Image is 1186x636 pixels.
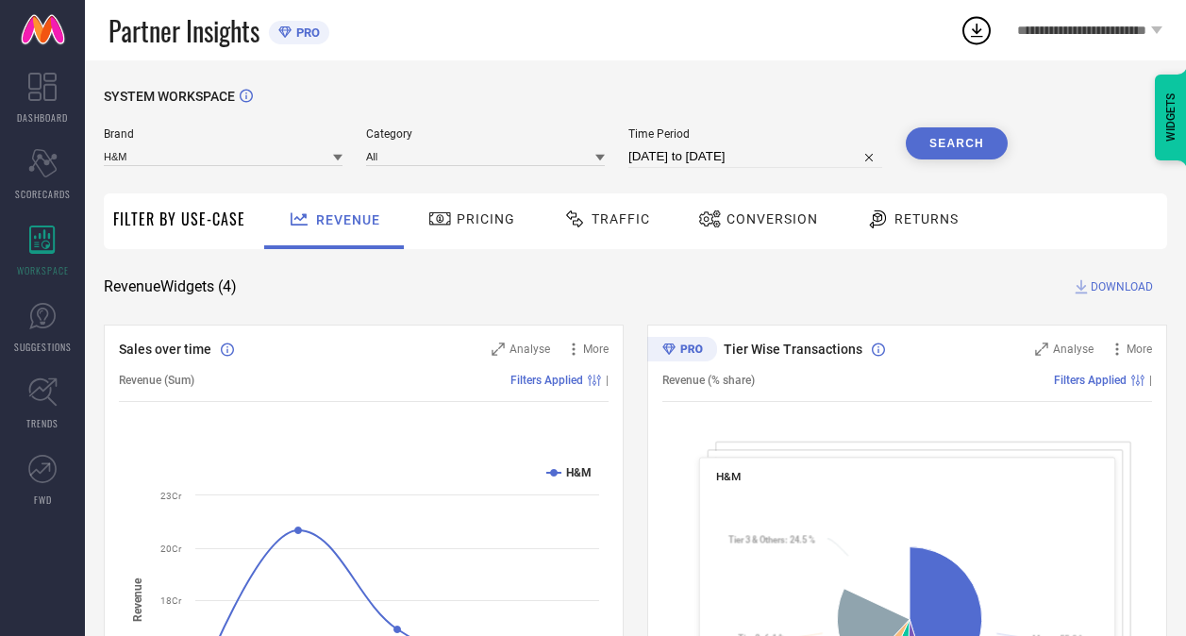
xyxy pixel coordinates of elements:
[14,340,72,354] span: SUGGESTIONS
[131,577,144,622] tspan: Revenue
[592,211,650,226] span: Traffic
[160,544,182,554] text: 20Cr
[628,127,882,141] span: Time Period
[647,337,717,365] div: Premium
[104,277,237,296] span: Revenue Widgets ( 4 )
[894,211,959,226] span: Returns
[1054,374,1127,387] span: Filters Applied
[104,127,342,141] span: Brand
[662,374,755,387] span: Revenue (% share)
[1091,277,1153,296] span: DOWNLOAD
[628,145,882,168] input: Select time period
[727,211,818,226] span: Conversion
[1035,343,1048,356] svg: Zoom
[492,343,505,356] svg: Zoom
[292,25,320,40] span: PRO
[119,374,194,387] span: Revenue (Sum)
[728,535,785,545] tspan: Tier 3 & Others
[104,89,235,104] span: SYSTEM WORKSPACE
[1053,343,1094,356] span: Analyse
[906,127,1008,159] button: Search
[26,416,58,430] span: TRENDS
[960,13,994,47] div: Open download list
[457,211,515,226] span: Pricing
[109,11,259,50] span: Partner Insights
[17,263,69,277] span: WORKSPACE
[1127,343,1152,356] span: More
[566,466,592,479] text: H&M
[119,342,211,357] span: Sales over time
[34,493,52,507] span: FWD
[15,187,71,201] span: SCORECARDS
[728,535,815,545] text: : 24.5 %
[113,208,245,230] span: Filter By Use-Case
[160,595,182,606] text: 18Cr
[509,343,550,356] span: Analyse
[724,342,862,357] span: Tier Wise Transactions
[160,491,182,501] text: 23Cr
[716,470,741,483] span: H&M
[316,212,380,227] span: Revenue
[366,127,605,141] span: Category
[583,343,609,356] span: More
[1149,374,1152,387] span: |
[17,110,68,125] span: DASHBOARD
[510,374,583,387] span: Filters Applied
[606,374,609,387] span: |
